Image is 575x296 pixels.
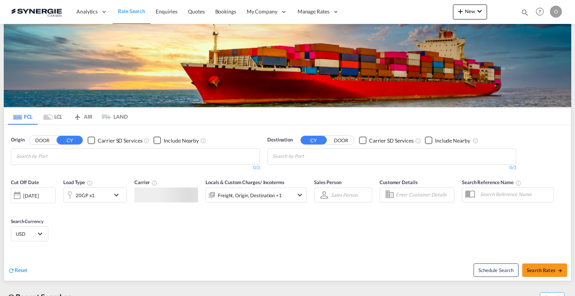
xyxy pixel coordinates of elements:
md-icon: Unchecked: Search for CY (Container Yard) services for all selected carriers.Checked : Search for... [415,138,421,144]
span: Manage Rates [298,8,329,15]
span: Load Type [63,179,93,185]
button: CY [57,136,83,144]
button: DOOR [328,136,354,145]
span: Locals & Custom Charges [206,179,285,185]
md-icon: Unchecked: Ignores neighbouring ports when fetching rates.Checked : Includes neighbouring ports w... [200,138,206,144]
span: Carrier [134,179,158,185]
div: Carrier SD Services [369,137,414,144]
div: 20GP x1 [76,190,95,201]
md-select: Sales Person [330,189,359,200]
md-datepicker: Select [11,202,16,212]
div: Include Nearby [435,137,470,144]
input: Chips input. [16,150,87,162]
md-select: Select Currency: $ USDUnited States Dollar [15,228,44,239]
span: Reset [15,267,27,273]
md-icon: Your search will be saved by the below given name [515,180,521,186]
md-icon: icon-plus 400-fg [456,7,465,16]
md-icon: icon-chevron-down [112,190,125,199]
md-icon: icon-magnify [521,8,529,16]
span: Rate Search [118,8,145,14]
md-icon: icon-information-outline [87,180,93,186]
span: Cut Off Date [11,179,39,185]
button: Note: By default Schedule search will only considerorigin ports, destination ports and cut off da... [474,263,518,277]
span: Search Rates [527,267,563,273]
md-checkbox: Checkbox No Ink [425,136,470,144]
span: / Incoterms [260,179,285,185]
md-pagination-wrapper: Use the left and right arrow keys to navigate between tabs [8,108,128,125]
span: Enquiries [156,8,177,15]
md-tab-item: AIR [68,108,98,125]
md-icon: Unchecked: Search for CY (Container Yard) services for all selected carriers.Checked : Search for... [144,138,150,144]
span: Origin [11,136,24,144]
span: New [456,8,484,14]
div: icon-refreshReset [8,266,27,275]
md-icon: Unchecked: Ignores neighbouring ports when fetching rates.Checked : Includes neighbouring ports w... [472,138,478,144]
md-icon: icon-airplane [73,112,82,118]
button: DOOR [29,136,55,145]
md-checkbox: Checkbox No Ink [359,136,414,144]
span: Sales Person [314,179,341,185]
span: Help [533,5,546,18]
div: O [550,6,562,18]
span: Destination [267,136,293,144]
div: 0/3 [267,165,516,171]
md-checkbox: Checkbox No Ink [153,136,199,144]
div: Carrier SD Services [98,137,142,144]
img: 1f56c880d42311ef80fc7dca854c8e59.png [11,3,62,20]
button: Search Ratesicon-arrow-right [522,263,567,277]
button: CY [301,136,327,144]
div: icon-magnify [521,8,529,19]
md-tab-item: LCL [38,108,68,125]
span: Search Currency [11,219,43,224]
span: Quotes [188,8,204,15]
span: Bookings [215,8,236,15]
span: USD [16,231,37,237]
md-tab-item: FCL [8,108,38,125]
div: [DATE] [23,192,39,199]
md-icon: icon-chevron-down [295,190,304,199]
span: My Company [247,8,277,15]
md-chips-wrap: Chips container with autocompletion. Enter the text area, type text to search, and then use the u... [271,149,347,162]
div: Freight Origin Destination Factory Stuffingicon-chevron-down [206,187,307,202]
input: Enter Customer Details [396,189,452,201]
span: Search Reference Name [462,179,521,185]
md-icon: The selected Trucker/Carrierwill be displayed in the rate results If the rates are from another f... [152,180,158,186]
input: Search Reference Name [476,189,553,200]
div: Help [533,5,550,19]
div: 20GP x1icon-chevron-down [63,187,127,202]
md-chips-wrap: Chips container with autocompletion. Enter the text area, type text to search, and then use the u... [15,149,90,162]
span: Customer Details [380,179,417,185]
div: OriginDOOR CY Checkbox No InkUnchecked: Search for CY (Container Yard) services for all selected ... [4,125,571,280]
div: 0/3 [11,165,260,171]
div: [DATE] [11,187,56,203]
div: Freight Origin Destination Factory Stuffing [218,190,282,201]
md-icon: icon-chevron-down [475,7,484,16]
div: Include Nearby [164,137,199,144]
img: LCL+%26+FCL+BACKGROUND.png [4,24,571,107]
md-tab-item: LAND [98,108,128,125]
input: Chips input. [273,150,344,162]
md-icon: icon-arrow-right [557,268,563,273]
button: icon-plus 400-fgNewicon-chevron-down [453,4,487,19]
md-checkbox: Checkbox No Ink [88,136,142,144]
span: Analytics [76,8,98,15]
md-icon: icon-refresh [8,267,15,274]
